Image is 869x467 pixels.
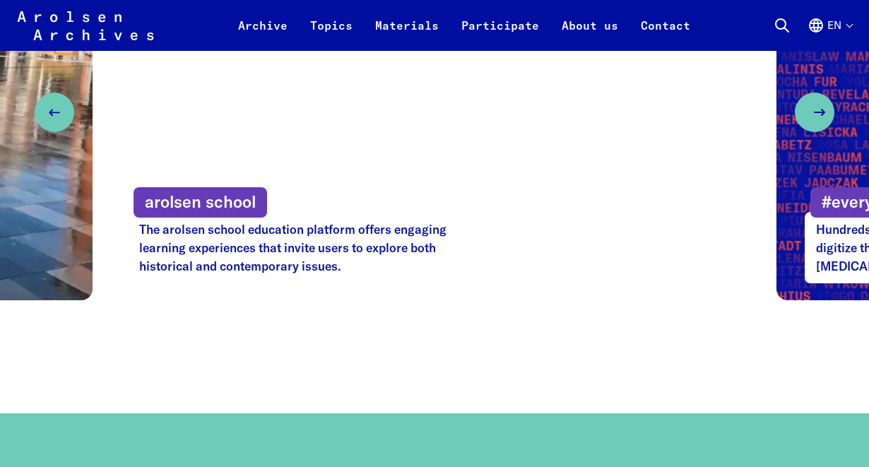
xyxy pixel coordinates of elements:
[795,93,834,132] button: Next slide
[35,93,74,132] button: Previous slide
[550,17,629,51] a: About us
[227,17,299,51] a: Archive
[299,17,364,51] a: Topics
[450,17,550,51] a: Participate
[227,8,702,42] nav: Primary
[128,212,474,283] p: The arolsen school education platform offers engaging learning experiences that invite users to e...
[364,17,450,51] a: Materials
[629,17,702,51] a: Contact
[808,17,852,51] button: English, language selection
[134,187,267,218] p: arolsen school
